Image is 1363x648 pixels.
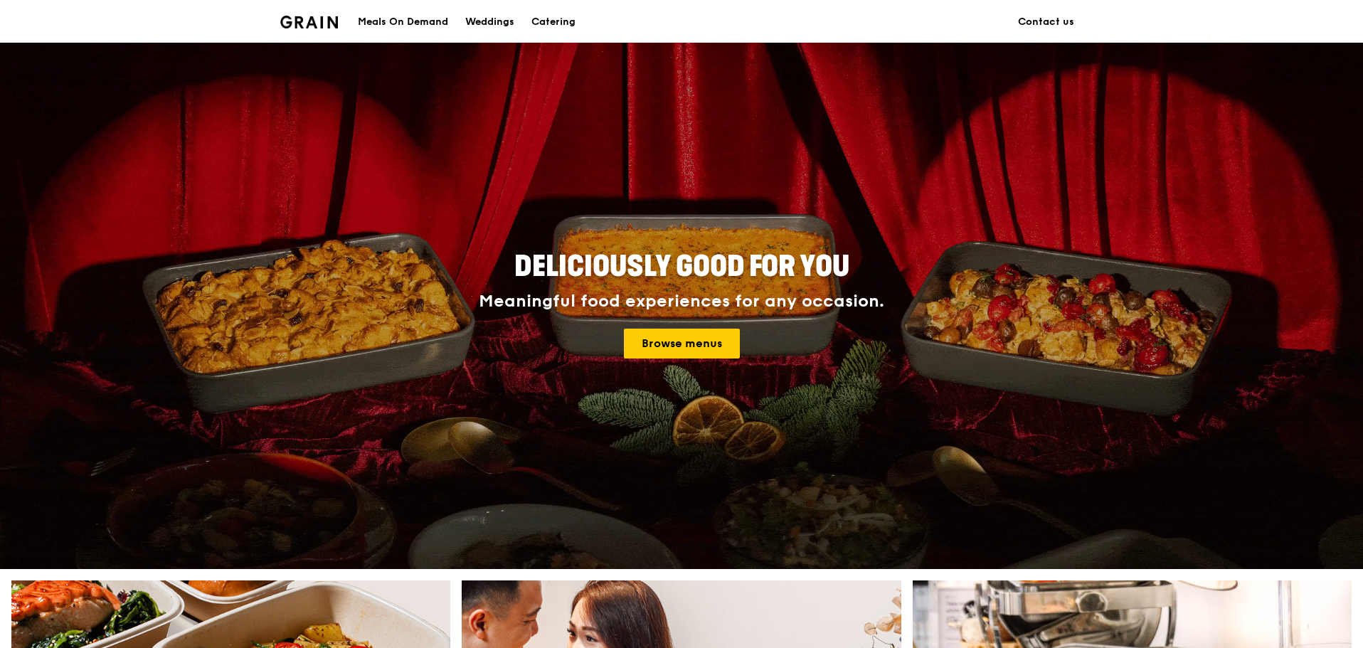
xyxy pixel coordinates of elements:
[425,292,938,312] div: Meaningful food experiences for any occasion.
[280,16,338,28] img: Grain
[531,1,576,43] div: Catering
[514,250,849,284] span: Deliciously good for you
[624,329,740,358] a: Browse menus
[523,1,584,43] a: Catering
[457,1,523,43] a: Weddings
[465,1,514,43] div: Weddings
[1009,1,1083,43] a: Contact us
[358,1,448,43] div: Meals On Demand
